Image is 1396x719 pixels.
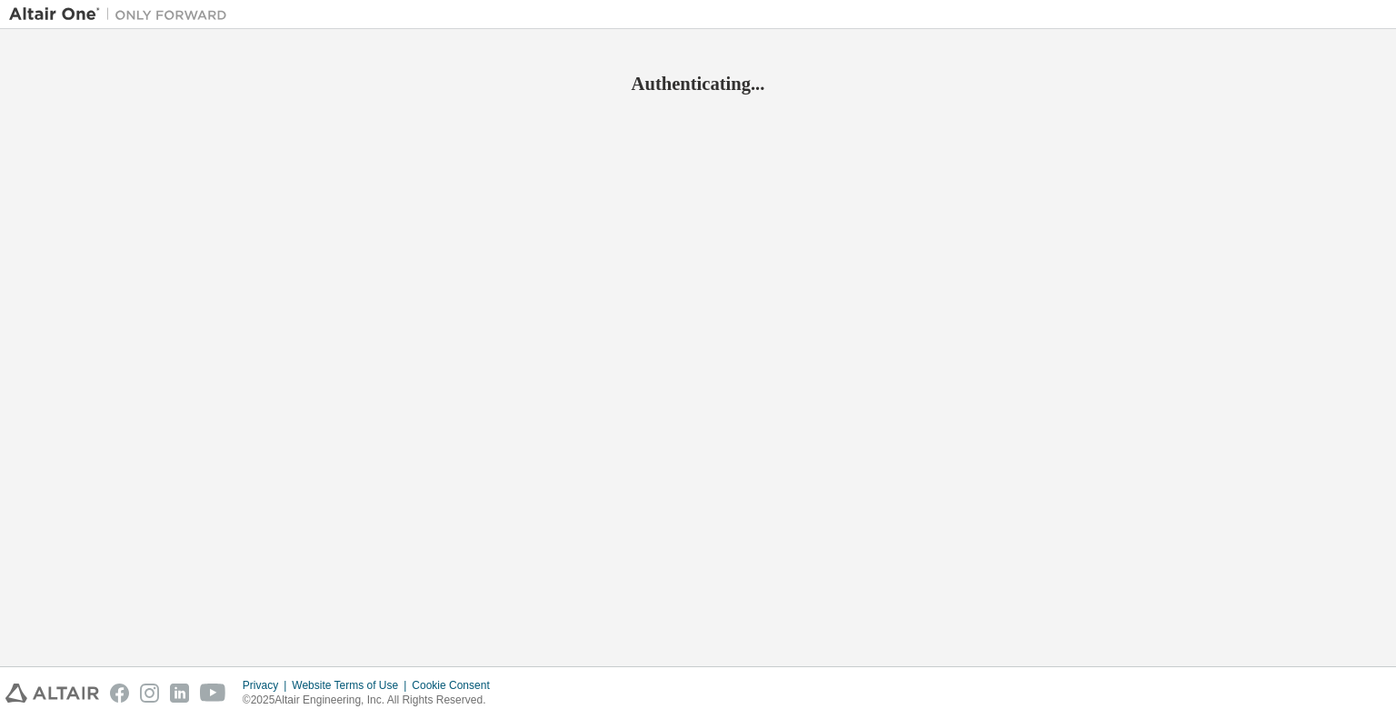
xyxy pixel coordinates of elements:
[243,693,501,708] p: © 2025 Altair Engineering, Inc. All Rights Reserved.
[9,5,236,24] img: Altair One
[412,678,500,693] div: Cookie Consent
[292,678,412,693] div: Website Terms of Use
[243,678,292,693] div: Privacy
[5,684,99,703] img: altair_logo.svg
[9,72,1387,95] h2: Authenticating...
[110,684,129,703] img: facebook.svg
[140,684,159,703] img: instagram.svg
[170,684,189,703] img: linkedin.svg
[200,684,226,703] img: youtube.svg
